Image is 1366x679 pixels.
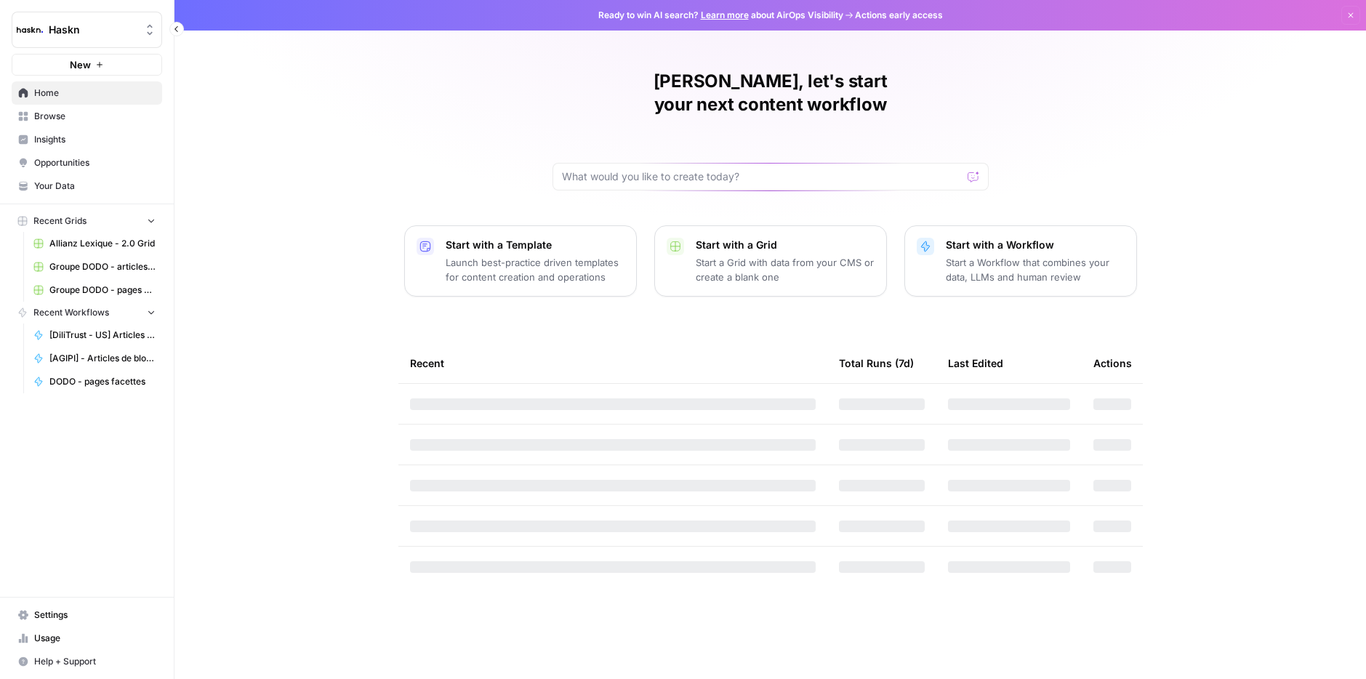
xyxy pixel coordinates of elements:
[17,17,43,43] img: Haskn Logo
[12,302,162,324] button: Recent Workflows
[34,133,156,146] span: Insights
[49,329,156,342] span: [DiliTrust - US] Articles de blog 700-1000 mots
[49,260,156,273] span: Groupe DODO - articles de blog Grid
[654,225,887,297] button: Start with a GridStart a Grid with data from your CMS or create a blank one
[12,12,162,48] button: Workspace: Haskn
[70,57,91,72] span: New
[562,169,962,184] input: What would you like to create today?
[839,343,914,383] div: Total Runs (7d)
[1093,343,1132,383] div: Actions
[701,9,749,20] a: Learn more
[696,238,875,252] p: Start with a Grid
[34,87,156,100] span: Home
[410,343,816,383] div: Recent
[27,255,162,278] a: Groupe DODO - articles de blog Grid
[946,255,1125,284] p: Start a Workflow that combines your data, LLMs and human review
[27,232,162,255] a: Allianz Lexique - 2.0 Grid
[34,156,156,169] span: Opportunities
[946,238,1125,252] p: Start with a Workflow
[27,347,162,370] a: [AGIPI] - Articles de blog - Optimisations
[12,627,162,650] a: Usage
[34,110,156,123] span: Browse
[12,603,162,627] a: Settings
[12,151,162,174] a: Opportunities
[49,237,156,250] span: Allianz Lexique - 2.0 Grid
[34,608,156,622] span: Settings
[49,284,156,297] span: Groupe DODO - pages catégories Grid
[904,225,1137,297] button: Start with a WorkflowStart a Workflow that combines your data, LLMs and human review
[553,70,989,116] h1: [PERSON_NAME], let's start your next content workflow
[34,180,156,193] span: Your Data
[33,306,109,319] span: Recent Workflows
[33,214,87,228] span: Recent Grids
[12,128,162,151] a: Insights
[49,352,156,365] span: [AGIPI] - Articles de blog - Optimisations
[49,375,156,388] span: DODO - pages facettes
[12,105,162,128] a: Browse
[34,655,156,668] span: Help + Support
[27,324,162,347] a: [DiliTrust - US] Articles de blog 700-1000 mots
[446,238,624,252] p: Start with a Template
[12,174,162,198] a: Your Data
[855,9,943,22] span: Actions early access
[948,343,1003,383] div: Last Edited
[49,23,137,37] span: Haskn
[27,370,162,393] a: DODO - pages facettes
[12,210,162,232] button: Recent Grids
[34,632,156,645] span: Usage
[598,9,843,22] span: Ready to win AI search? about AirOps Visibility
[446,255,624,284] p: Launch best-practice driven templates for content creation and operations
[696,255,875,284] p: Start a Grid with data from your CMS or create a blank one
[12,81,162,105] a: Home
[12,650,162,673] button: Help + Support
[12,54,162,76] button: New
[404,225,637,297] button: Start with a TemplateLaunch best-practice driven templates for content creation and operations
[27,278,162,302] a: Groupe DODO - pages catégories Grid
